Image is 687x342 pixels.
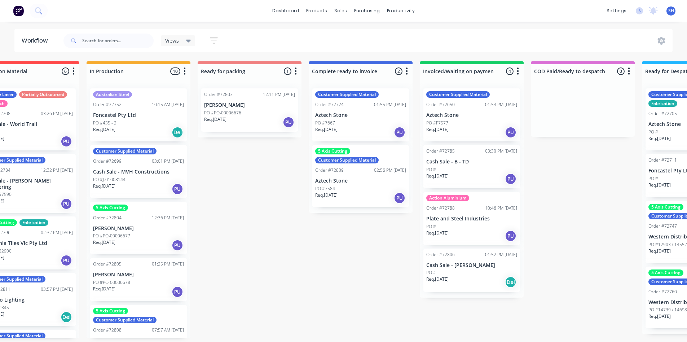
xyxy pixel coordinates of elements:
div: Customer Supplied Material [315,157,379,163]
div: Customer Supplied Material [93,148,157,154]
div: Customer Supplied MaterialOrder #7265001:53 PM [DATE]Aztech StonePO #F7577Req.[DATE]PU [423,88,520,141]
div: Action AluminiumOrder #7278810:46 PM [DATE]Plate and Steel IndustriesPO #Req.[DATE]PU [423,192,520,245]
div: Order #72806 [426,251,455,258]
p: PO #7667 [315,120,335,126]
p: Req. [DATE] [648,135,671,142]
div: 07:57 AM [DATE] [152,327,184,333]
div: Order #72650 [426,101,455,108]
div: 01:25 PM [DATE] [152,261,184,267]
p: Plate and Steel Industries [426,216,517,222]
div: Customer Supplied Material [426,91,490,98]
p: Req. [DATE] [93,239,115,246]
p: [PERSON_NAME] [204,102,295,108]
div: Customer Supplied MaterialOrder #7277401:55 PM [DATE]Aztech StonePO #7667Req.[DATE]PU [312,88,409,141]
div: Order #72699 [93,158,122,165]
p: PO #PO-00006676 [204,110,241,116]
div: PU [172,286,183,298]
div: 10:46 PM [DATE] [485,205,517,211]
div: Action Aluminium [426,195,469,201]
div: 01:53 PM [DATE] [485,101,517,108]
p: PO # [426,223,436,230]
div: 03:01 PM [DATE] [152,158,184,165]
div: PU [505,230,516,242]
input: Search for orders... [82,34,154,48]
div: Order #72805 [93,261,122,267]
div: PU [172,183,183,195]
p: Req. [DATE] [93,286,115,292]
div: Order #72804 [93,215,122,221]
div: Customer Supplied Material [315,91,379,98]
p: Req. [DATE] [426,230,449,236]
div: Australian SteelOrder #7275210:15 AM [DATE]Foncastel Pty LtdPO #435 - 2Req.[DATE]Del [90,88,187,141]
p: PO #PO-00006677 [93,233,130,239]
p: PO #14739 / 14698 [648,307,687,313]
p: Req. [DATE] [648,182,671,188]
div: 10:15 AM [DATE] [152,101,184,108]
p: PO # [648,129,658,135]
div: Workflow [22,36,51,45]
div: Del [505,276,516,288]
div: Order #7278503:30 PM [DATE]Cash Sale - B - TDPO #Req.[DATE]PU [423,145,520,188]
div: PU [505,173,516,185]
a: dashboard [269,5,303,16]
div: Customer Supplied Material [93,317,157,323]
div: sales [331,5,351,16]
div: PU [283,117,294,128]
p: Req. [DATE] [315,126,338,133]
div: Order #72752 [93,101,122,108]
div: 5 Axis Cutting [93,308,128,314]
p: Req. [DATE] [426,276,449,282]
p: [PERSON_NAME] [93,272,184,278]
p: [PERSON_NAME] [93,225,184,232]
p: Cash Sale - B - TD [426,159,517,165]
p: Aztech Stone [315,112,406,118]
p: Cash Sale - MVH Constructions [93,169,184,175]
div: Order #72705 [648,110,677,117]
div: 5 Axis Cutting [93,205,128,211]
span: Views [165,37,179,44]
div: 5 Axis CuttingCustomer Supplied MaterialOrder #7280902:56 PM [DATE]Aztech StonePO #7584Req.[DATE]PU [312,145,409,207]
div: Order #72747 [648,223,677,229]
p: PO #F7577 [426,120,448,126]
p: Aztech Stone [315,178,406,184]
div: Order #7280601:52 PM [DATE]Cash Sale - [PERSON_NAME]PO #Req.[DATE]Del [423,249,520,292]
p: PO #7584 [315,185,335,192]
p: Foncastel Pty Ltd [93,112,184,118]
p: Req. [DATE] [648,313,671,320]
div: Order #72774 [315,101,344,108]
div: PU [505,127,516,138]
div: 01:55 PM [DATE] [374,101,406,108]
div: purchasing [351,5,383,16]
div: 02:32 PM [DATE] [41,229,73,236]
span: SH [668,8,674,14]
div: products [303,5,331,16]
div: settings [603,5,630,16]
div: 03:30 PM [DATE] [485,148,517,154]
p: Req. [DATE] [426,126,449,133]
div: 03:57 PM [DATE] [41,286,73,293]
div: PU [61,136,72,147]
div: 5 Axis CuttingOrder #7280412:36 PM [DATE][PERSON_NAME]PO #PO-00006677Req.[DATE]PU [90,202,187,255]
div: Del [61,311,72,323]
div: Order #7280501:25 PM [DATE][PERSON_NAME]PO #PO-00006678Req.[DATE]PU [90,258,187,301]
div: Fabrication [19,219,48,226]
div: PU [394,127,405,138]
div: Order #72808 [93,327,122,333]
p: Req. [DATE] [315,192,338,198]
img: Factory [13,5,24,16]
div: PU [61,255,72,266]
div: PU [172,240,183,251]
p: Req. [DATE] [648,248,671,254]
div: Order #72711 [648,157,677,163]
div: Australian Steel [93,91,132,98]
div: Order #72809 [315,167,344,174]
div: Customer Supplied MaterialOrder #7269903:01 PM [DATE]Cash Sale - MVH ConstructionsPO #J-01008144R... [90,145,187,198]
div: 03:26 PM [DATE] [41,110,73,117]
div: PU [61,198,72,210]
p: PO #J-01008144 [93,176,125,183]
div: 12:32 PM [DATE] [41,167,73,174]
div: 5 Axis Cutting [315,148,350,154]
p: Cash Sale - [PERSON_NAME] [426,262,517,268]
div: Order #72803 [204,91,233,98]
p: Req. [DATE] [93,183,115,189]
